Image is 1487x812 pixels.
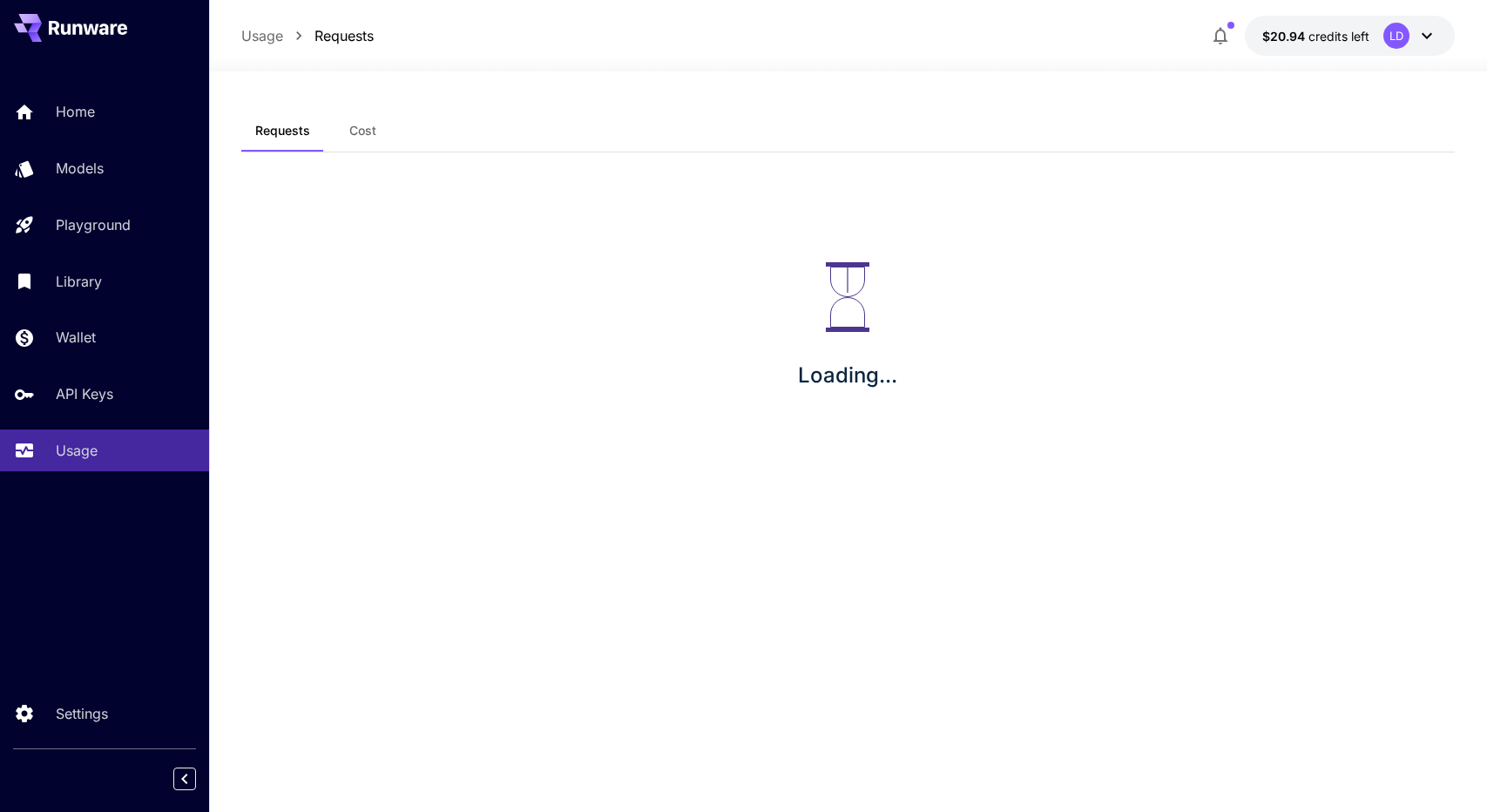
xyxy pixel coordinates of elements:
div: LD [1383,23,1409,49]
p: API Keys [56,383,113,404]
p: Settings [56,703,108,724]
span: credits left [1308,29,1369,44]
p: Usage [56,440,98,461]
a: Usage [241,25,283,46]
a: Requests [314,25,374,46]
p: Playground [56,214,131,235]
div: Collapse sidebar [186,763,209,795]
button: $20.9373LD [1245,16,1455,56]
span: Cost [349,123,376,139]
p: Library [56,271,102,292]
p: Home [56,101,95,122]
span: Requests [255,123,310,139]
p: Loading... [798,360,897,391]
p: Models [56,158,104,179]
nav: breadcrumb [241,25,374,46]
button: Collapse sidebar [173,768,196,790]
span: $20.94 [1262,29,1308,44]
p: Wallet [56,327,96,348]
div: $20.9373 [1262,27,1369,45]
